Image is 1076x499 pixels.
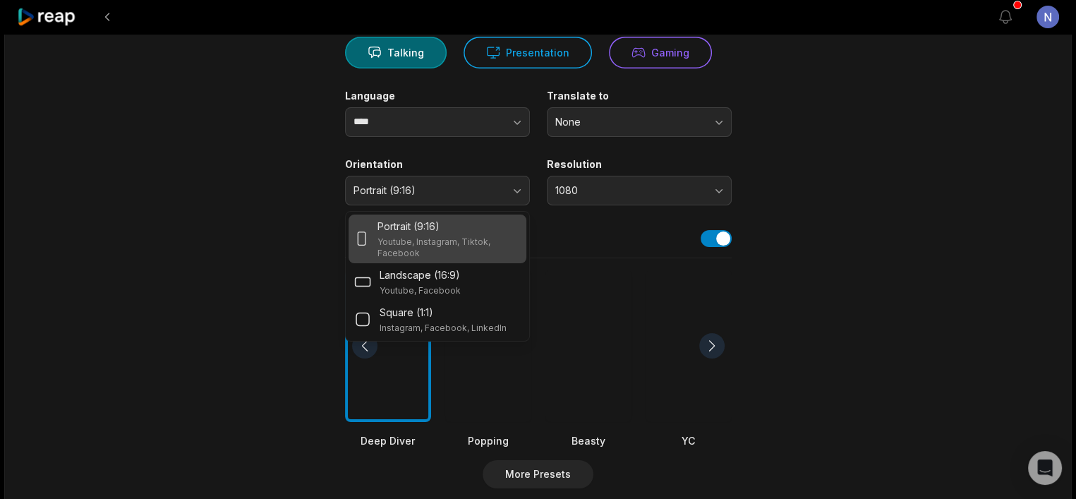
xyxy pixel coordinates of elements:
[1028,451,1062,485] div: Open Intercom Messenger
[646,433,732,448] div: YC
[380,323,507,334] p: Instagram, Facebook, LinkedIn
[345,211,530,342] div: Portrait (9:16)
[345,158,530,171] label: Orientation
[483,460,593,488] button: More Presets
[380,267,460,282] p: Landscape (16:9)
[464,37,592,68] button: Presentation
[353,184,502,197] span: Portrait (9:16)
[345,433,431,448] div: Deep Diver
[547,176,732,205] button: 1080
[547,107,732,137] button: None
[445,433,531,448] div: Popping
[547,158,732,171] label: Resolution
[377,219,440,234] p: Portrait (9:16)
[545,433,631,448] div: Beasty
[609,37,712,68] button: Gaming
[380,285,461,296] p: Youtube, Facebook
[555,184,703,197] span: 1080
[555,116,703,128] span: None
[547,90,732,102] label: Translate to
[380,305,433,320] p: Square (1:1)
[345,176,530,205] button: Portrait (9:16)
[377,236,520,259] p: Youtube, Instagram, Tiktok, Facebook
[345,90,530,102] label: Language
[345,37,447,68] button: Talking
